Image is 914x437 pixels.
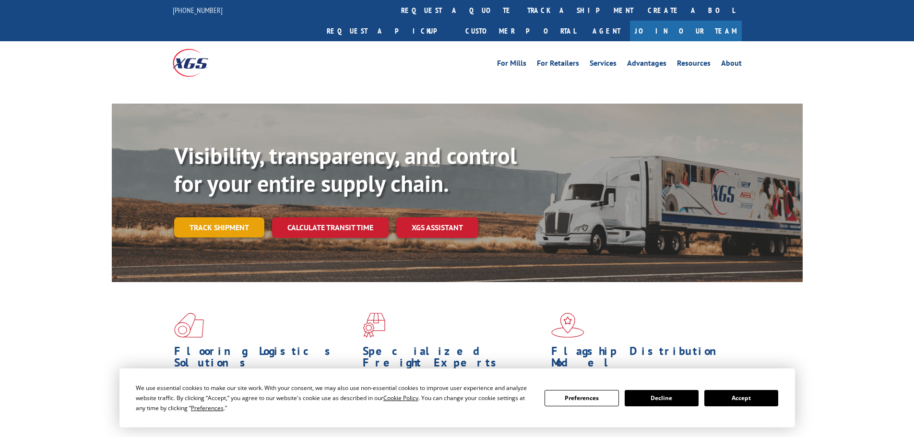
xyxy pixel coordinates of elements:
[497,59,526,70] a: For Mills
[174,141,517,198] b: Visibility, transparency, and control for your entire supply chain.
[537,59,579,70] a: For Retailers
[583,21,630,41] a: Agent
[458,21,583,41] a: Customer Portal
[174,217,264,237] a: Track shipment
[551,345,733,373] h1: Flagship Distribution Model
[173,5,223,15] a: [PHONE_NUMBER]
[363,345,544,373] h1: Specialized Freight Experts
[363,313,385,338] img: xgs-icon-focused-on-flooring-red
[630,21,742,41] a: Join Our Team
[721,59,742,70] a: About
[677,59,711,70] a: Resources
[191,404,224,412] span: Preferences
[545,390,618,406] button: Preferences
[136,383,533,413] div: We use essential cookies to make our site work. With your consent, we may also use non-essential ...
[272,217,389,238] a: Calculate transit time
[383,394,418,402] span: Cookie Policy
[119,368,795,427] div: Cookie Consent Prompt
[704,390,778,406] button: Accept
[396,217,478,238] a: XGS ASSISTANT
[174,313,204,338] img: xgs-icon-total-supply-chain-intelligence-red
[627,59,666,70] a: Advantages
[174,345,356,373] h1: Flooring Logistics Solutions
[590,59,617,70] a: Services
[320,21,458,41] a: Request a pickup
[625,390,699,406] button: Decline
[551,313,584,338] img: xgs-icon-flagship-distribution-model-red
